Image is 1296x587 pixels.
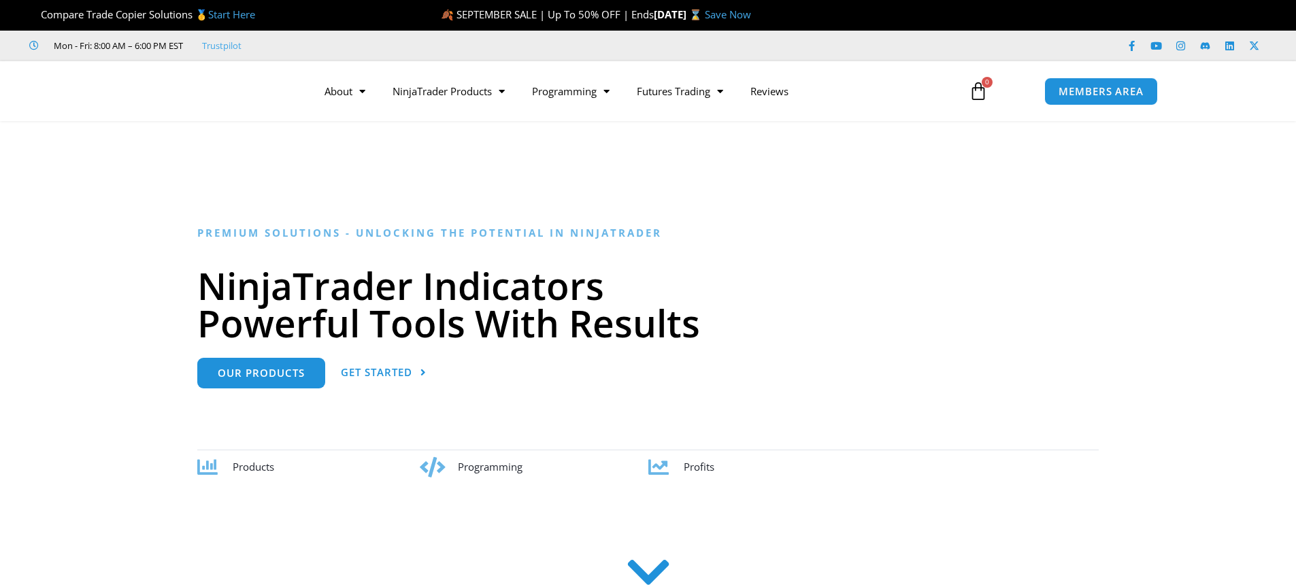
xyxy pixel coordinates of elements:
a: 0 [948,71,1008,111]
span: 0 [982,77,993,88]
span: Compare Trade Copier Solutions 🥇 [29,7,255,21]
a: About [311,76,379,107]
h1: NinjaTrader Indicators Powerful Tools With Results [197,267,1099,341]
a: Our Products [197,358,325,388]
a: Reviews [737,76,802,107]
strong: [DATE] ⌛ [654,7,705,21]
a: Start Here [208,7,255,21]
a: Save Now [705,7,751,21]
span: Mon - Fri: 8:00 AM – 6:00 PM EST [50,37,183,54]
a: Futures Trading [623,76,737,107]
span: Products [233,460,274,473]
nav: Menu [311,76,953,107]
a: NinjaTrader Products [379,76,518,107]
a: Get Started [341,358,427,388]
span: Profits [684,460,714,473]
a: Trustpilot [202,37,242,54]
span: MEMBERS AREA [1059,86,1144,97]
img: 🏆 [30,10,40,20]
img: LogoAI [138,67,284,116]
span: Get Started [341,367,412,378]
span: Programming [458,460,522,473]
span: Our Products [218,368,305,378]
a: Programming [518,76,623,107]
h6: Premium Solutions - Unlocking the Potential in NinjaTrader [197,227,1099,239]
a: MEMBERS AREA [1044,78,1158,105]
span: 🍂 SEPTEMBER SALE | Up To 50% OFF | Ends [441,7,654,21]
